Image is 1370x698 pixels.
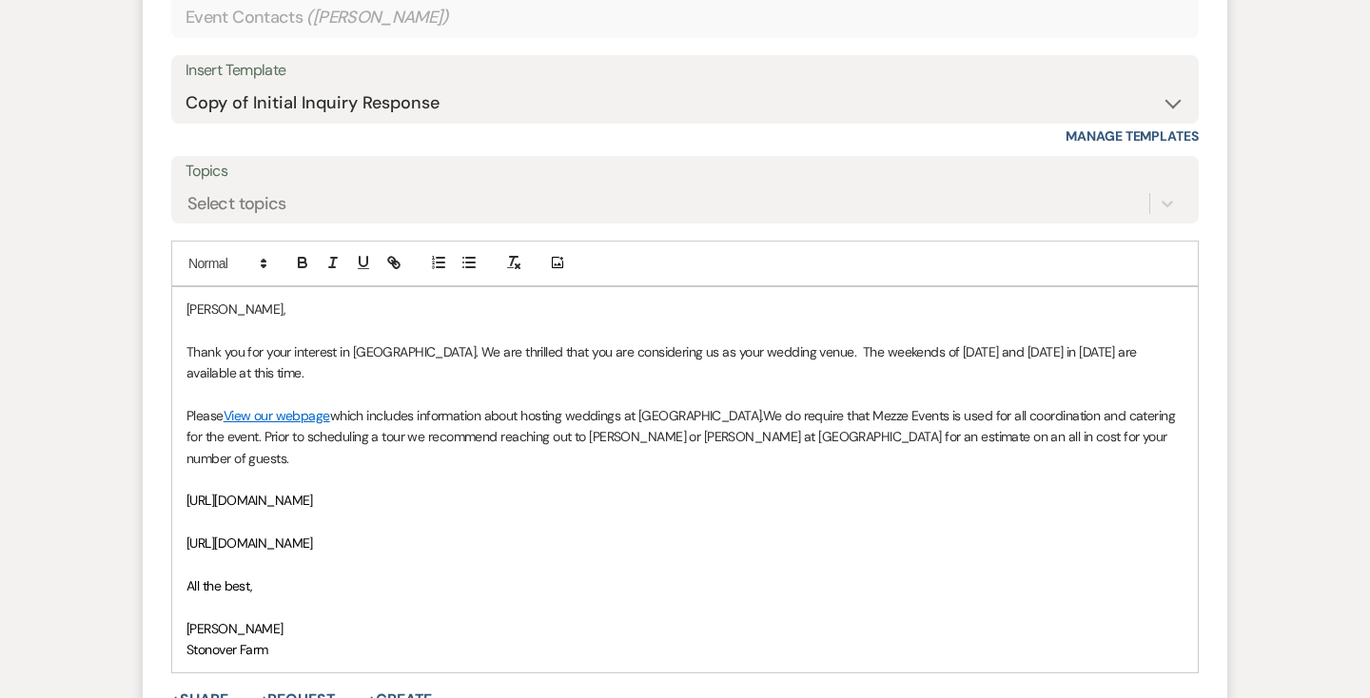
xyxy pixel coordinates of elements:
[186,641,268,658] span: Stonover Farm
[186,299,1184,320] p: [PERSON_NAME],
[306,5,449,30] span: ( [PERSON_NAME] )
[186,620,284,637] span: [PERSON_NAME]
[186,158,1184,185] label: Topics
[186,407,1179,467] span: We do require that Mezze Events is used for all coordination and catering for the event. Prior to...
[186,492,313,509] span: [URL][DOMAIN_NAME]
[186,534,313,552] span: [URL][DOMAIN_NAME]
[187,190,286,216] div: Select topics
[186,341,1184,384] p: Thank you for your interest in [GEOGRAPHIC_DATA]. We are thrilled that you are considering us as ...
[186,577,253,594] span: All the best,
[224,407,330,424] a: View our webpage
[1066,127,1199,145] a: Manage Templates
[186,57,1184,85] div: Insert Template
[186,405,1184,469] p: Please which includes information about hosting weddings at [GEOGRAPHIC_DATA].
